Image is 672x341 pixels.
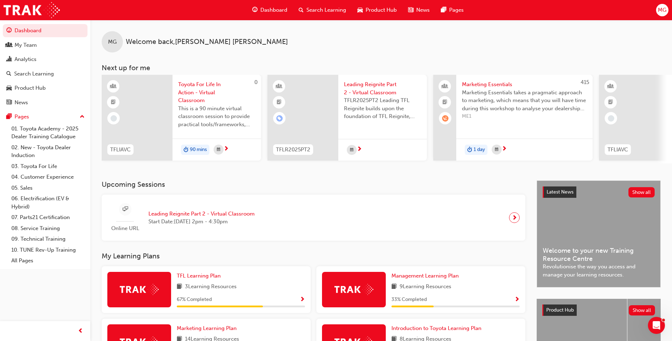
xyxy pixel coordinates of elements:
button: Pages [3,110,87,123]
button: Show Progress [300,295,305,304]
span: learningRecordVerb_NONE-icon [608,115,614,122]
span: pages-icon [6,114,12,120]
span: news-icon [408,6,413,15]
span: Show Progress [300,297,305,303]
span: Product Hub [366,6,397,14]
span: TFL Learning Plan [177,273,221,279]
span: booktick-icon [277,98,282,107]
span: learningRecordVerb_ENROLL-icon [276,115,283,122]
span: pages-icon [441,6,446,15]
span: search-icon [6,71,11,77]
a: search-iconSearch Learning [293,3,352,17]
h3: Next up for me [90,64,672,72]
span: book-icon [177,283,182,291]
a: car-iconProduct Hub [352,3,402,17]
span: Product Hub [546,307,574,313]
span: TFLIAVC [608,146,628,154]
span: learningResourceType_INSTRUCTOR_LED-icon [111,82,116,91]
a: Analytics [3,53,87,66]
div: Analytics [15,55,36,63]
a: 01. Toyota Academy - 2025 Dealer Training Catalogue [9,123,87,142]
span: learningResourceType_INSTRUCTOR_LED-icon [608,82,613,91]
span: prev-icon [78,327,83,336]
span: Latest News [547,189,574,195]
span: calendar-icon [217,145,220,154]
a: Dashboard [3,24,87,37]
span: TFLR2025PT2 [276,146,310,154]
div: Product Hub [15,84,46,92]
a: news-iconNews [402,3,435,17]
button: DashboardMy TeamAnalyticsSearch LearningProduct HubNews [3,23,87,110]
span: 415 [581,79,589,85]
span: Introduction to Toyota Learning Plan [391,325,481,331]
span: next-icon [224,146,229,152]
span: Show Progress [514,297,520,303]
img: Trak [334,284,373,295]
a: Product Hub [3,82,87,95]
span: 33 % Completed [391,296,427,304]
span: car-icon [357,6,363,15]
span: Management Learning Plan [391,273,459,279]
button: Show Progress [514,295,520,304]
a: 0TFLIAVCToyota For Life In Action - Virtual ClassroomThis is a 90 minute virtual classroom sessio... [102,75,261,161]
span: MG [108,38,117,46]
div: My Team [15,41,37,49]
span: TFLR2025PT2 Leading TFL Reignite builds upon the foundation of TFL Reignite, reaffirming our comm... [344,96,421,121]
span: Pages [449,6,464,14]
div: News [15,99,28,107]
div: Search Learning [14,70,54,78]
a: TFLR2025PT2Leading Reignite Part 2 - Virtual ClassroomTFLR2025PT2 Leading TFL Reignite builds upo... [267,75,427,161]
a: 03. Toyota For Life [9,161,87,172]
a: 08. Service Training [9,223,87,234]
span: Marketing Essentials [462,80,587,89]
span: Search Learning [306,6,346,14]
span: next-icon [357,146,362,153]
span: Welcome back , [PERSON_NAME] [PERSON_NAME] [126,38,288,46]
span: car-icon [6,85,12,91]
span: calendar-icon [350,146,354,155]
a: My Team [3,39,87,52]
span: guage-icon [6,28,12,34]
img: Trak [4,2,60,18]
a: pages-iconPages [435,3,469,17]
span: duration-icon [467,145,472,155]
a: Marketing Learning Plan [177,324,239,332]
span: next-icon [502,146,507,152]
h3: My Learning Plans [102,252,525,260]
span: people-icon [6,42,12,49]
span: next-icon [512,213,517,223]
span: duration-icon [183,145,188,155]
span: learningRecordVerb_NONE-icon [111,115,117,122]
h3: Upcoming Sessions [102,180,525,189]
a: Latest NewsShow allWelcome to your new Training Resource CentreRevolutionise the way you access a... [537,180,661,287]
a: News [3,96,87,109]
span: book-icon [391,283,397,291]
a: 09. Technical Training [9,234,87,245]
span: MG [658,6,666,14]
span: guage-icon [252,6,258,15]
a: Product HubShow all [542,304,655,316]
span: 3 Learning Resources [185,283,237,291]
a: 05. Sales [9,183,87,194]
span: up-icon [80,112,85,122]
a: TFL Learning Plan [177,272,224,280]
span: Start Date: [DATE] 2pm - 4:30pm [148,218,255,226]
span: learningRecordVerb_WAITLIST-icon [442,115,448,122]
a: Introduction to Toyota Learning Plan [391,324,484,332]
button: MG [656,4,668,16]
span: booktick-icon [442,98,447,107]
span: Welcome to your new Training Resource Centre [543,247,655,263]
span: chart-icon [6,56,12,63]
span: Toyota For Life In Action - Virtual Classroom [178,80,255,105]
span: This is a 90 minute virtual classroom session to provide practical tools/frameworks, behaviours a... [178,105,255,129]
a: 415Marketing EssentialsMarketing Essentials takes a pragmatic approach to marketing, which means ... [433,75,593,161]
div: Pages [15,113,29,121]
span: booktick-icon [608,98,613,107]
a: Management Learning Plan [391,272,462,280]
a: Online URLLeading Reignite Part 2 - Virtual ClassroomStart Date:[DATE] 2pm - 4:30pm [107,200,520,235]
button: Show all [629,305,655,315]
span: learningResourceType_INSTRUCTOR_LED-icon [277,82,282,91]
a: 06. Electrification (EV & Hybrid) [9,193,87,212]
